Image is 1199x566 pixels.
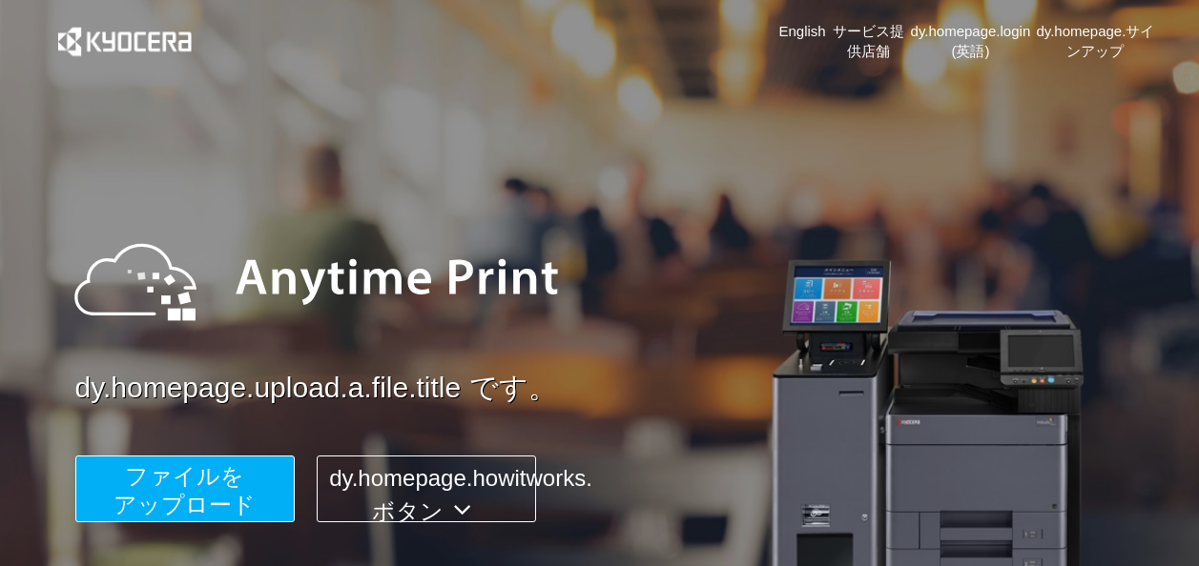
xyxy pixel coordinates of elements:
a: dy.homepage.upload.a.file.title です。 [75,368,1172,409]
font: dy.homepage.howitworks.ボタン [329,465,592,523]
button: dy.homepage.howitworks.ボタン [317,455,536,522]
a: dy.homepage.サインアップ [1030,21,1160,62]
a: サービス提供店舗 [826,21,911,62]
button: ファイルを​​アップロード [75,455,295,522]
a: English [779,21,826,62]
span: ファイルを ​​アップロード [114,463,256,517]
a: dy.homepage.login (英語) [911,21,1031,62]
